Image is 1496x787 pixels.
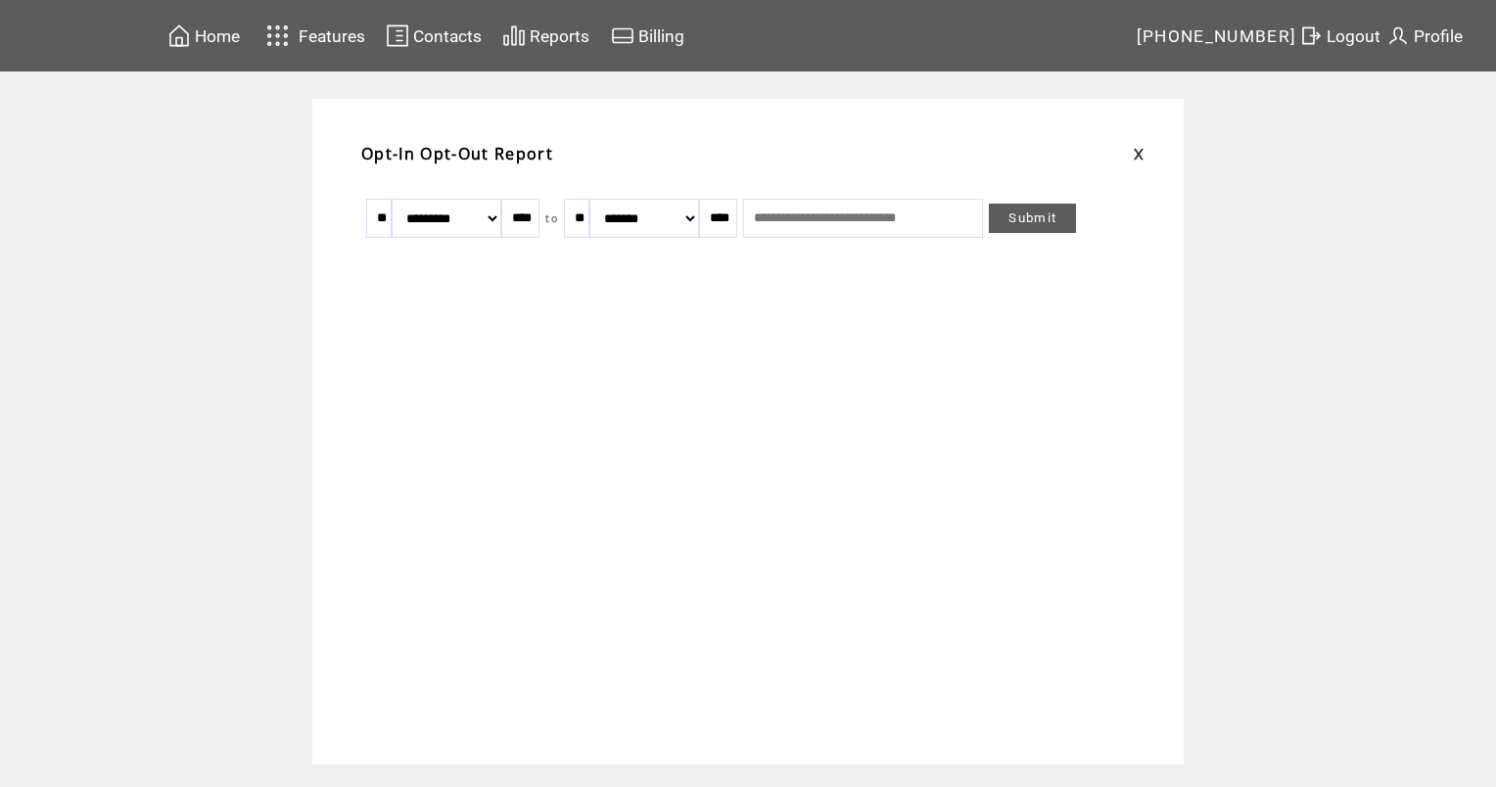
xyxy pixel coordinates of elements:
[638,26,684,46] span: Billing
[608,21,687,51] a: Billing
[499,21,592,51] a: Reports
[1299,23,1323,48] img: exit.svg
[386,23,409,48] img: contacts.svg
[413,26,482,46] span: Contacts
[1296,21,1383,51] a: Logout
[164,21,243,51] a: Home
[1137,26,1297,46] span: [PHONE_NUMBER]
[530,26,589,46] span: Reports
[257,17,368,55] a: Features
[611,23,634,48] img: creidtcard.svg
[545,211,558,225] span: to
[260,20,295,52] img: features.svg
[167,23,191,48] img: home.svg
[299,26,365,46] span: Features
[989,204,1076,233] a: Submit
[502,23,526,48] img: chart.svg
[1386,23,1410,48] img: profile.svg
[361,143,553,164] span: Opt-In Opt-Out Report
[1327,26,1380,46] span: Logout
[1383,21,1466,51] a: Profile
[195,26,240,46] span: Home
[383,21,485,51] a: Contacts
[1414,26,1463,46] span: Profile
